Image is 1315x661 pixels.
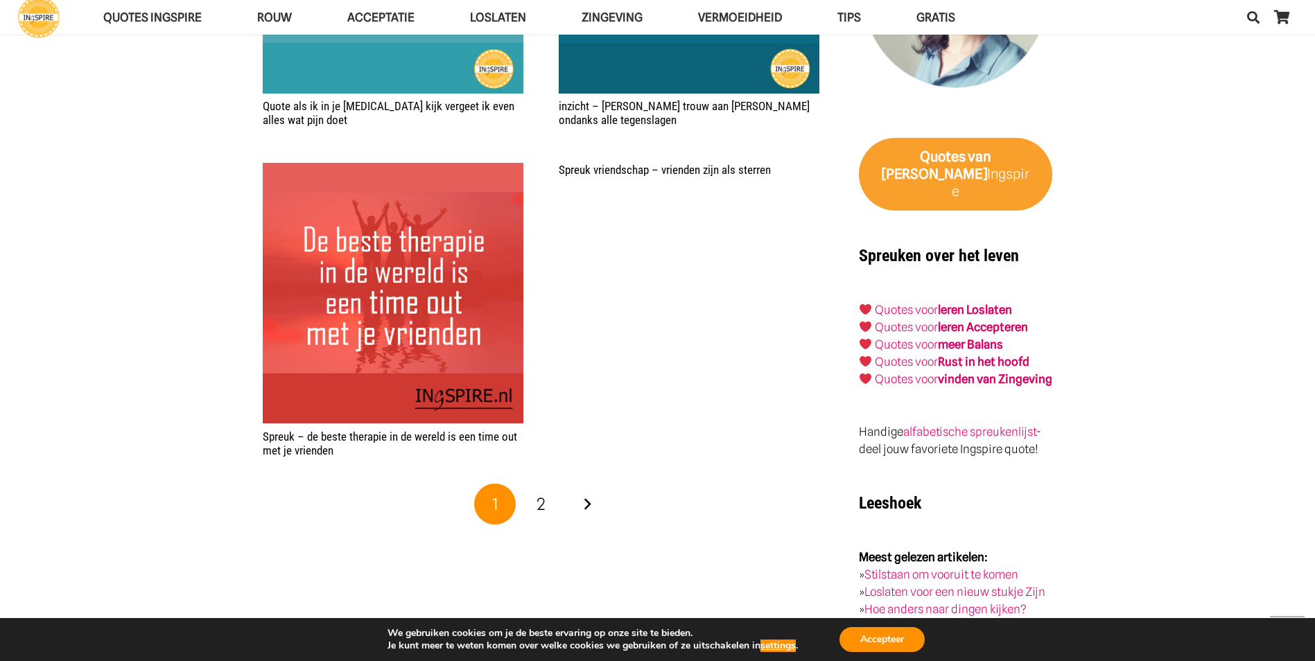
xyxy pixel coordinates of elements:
a: Spreuk vriendschap – vrienden zijn als sterren [559,163,771,177]
a: Quotes voor [875,320,938,334]
p: » » » [859,549,1052,618]
a: Stilstaan om vooruit te komen [864,567,1018,581]
strong: Spreuken over het leven [859,246,1019,265]
a: Quotes voorvinden van Zingeving [875,372,1052,386]
span: GRATIS [916,10,955,24]
a: Spreuk – de beste therapie in de wereld is een time out met je vrienden [263,163,523,423]
span: VERMOEIDHEID [698,10,782,24]
a: Loslaten voor een nieuw stukje Zijn [864,585,1045,599]
img: Spreuk Ingspire: de beste therapie in de wereld is een time out met je vrienden [263,163,523,423]
span: Pagina 1 [474,484,516,525]
img: ❤ [860,303,871,315]
a: Quotes voor [875,303,938,317]
a: Spreuk – de beste therapie in de wereld is een time out met je vrienden [263,430,517,457]
span: 2 [537,494,546,514]
button: Accepteer [839,627,925,652]
img: ❤ [860,338,871,350]
span: TIPS [837,10,861,24]
strong: Quotes [920,148,966,165]
a: Quotes van [PERSON_NAME]Ingspire [859,138,1052,211]
p: We gebruiken cookies om je de beste ervaring op onze site te bieden. [387,627,798,640]
a: Pagina 2 [521,484,562,525]
a: Quote als ik in je [MEDICAL_DATA] kijk vergeet ik even alles wat pijn doet [263,99,514,127]
span: ROUW [257,10,292,24]
strong: Rust in het hoofd [938,355,1029,369]
img: ❤ [860,321,871,333]
p: Handige - deel jouw favoriete Ingspire quote! [859,423,1052,458]
a: Hoe anders naar dingen kijken? [864,602,1027,616]
a: Quotes voorRust in het hoofd [875,355,1029,369]
span: Acceptatie [347,10,415,24]
span: 1 [492,494,498,514]
span: QUOTES INGSPIRE [103,10,202,24]
strong: vinden van Zingeving [938,372,1052,386]
img: ❤ [860,373,871,385]
a: leren Accepteren [938,320,1028,334]
a: leren Loslaten [938,303,1012,317]
strong: Leeshoek [859,493,921,513]
button: settings [760,640,796,652]
strong: meer Balans [938,337,1003,351]
a: Quotes voormeer Balans [875,337,1003,351]
span: Zingeving [582,10,643,24]
span: Loslaten [470,10,526,24]
a: inzicht – [PERSON_NAME] trouw aan [PERSON_NAME] ondanks alle tegenslagen [559,99,810,127]
img: ❤ [860,355,871,367]
a: alfabetische spreukenlijst [903,425,1036,439]
strong: Meest gelezen artikelen: [859,550,988,564]
a: Terug naar top [1270,616,1305,651]
p: Je kunt meer te weten komen over welke cookies we gebruiken of ze uitschakelen in . [387,640,798,652]
strong: van [PERSON_NAME] [882,148,991,182]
